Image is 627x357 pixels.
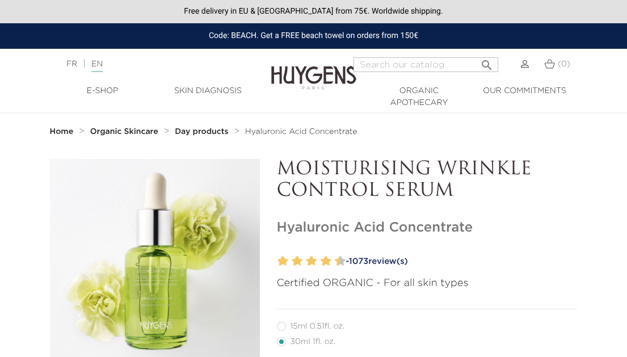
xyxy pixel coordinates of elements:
[280,253,288,270] label: 2
[90,127,161,136] a: Organic Skincare
[294,253,302,270] label: 4
[277,276,578,291] p: Certified ORGANIC - For all skin types
[309,253,317,270] label: 6
[333,253,336,270] label: 9
[472,85,578,97] a: Our commitments
[277,159,578,203] p: MOISTURISING WRINKLE CONTROL SERUM
[245,128,357,136] span: Hyaluronic Acid Concentrate
[323,253,331,270] label: 8
[349,257,369,266] span: 1073
[277,220,578,236] h1: Hyaluronic Acid Concentrate
[277,337,350,346] label: 30ml 1fl. oz.
[50,128,74,136] strong: Home
[155,85,261,97] a: Skin Diagnosis
[304,253,308,270] label: 5
[175,127,231,136] a: Day products
[271,48,356,91] img: Huygens
[480,55,494,69] i: 
[91,60,103,72] a: EN
[367,85,472,109] a: Organic Apothecary
[277,322,359,331] label: 15ml 0.51fl. oz.
[175,128,228,136] strong: Day products
[318,253,322,270] label: 7
[61,57,253,71] div: |
[90,128,158,136] strong: Organic Skincare
[558,60,570,68] span: (0)
[275,253,279,270] label: 1
[354,57,498,72] input: Search
[245,127,357,136] a: Hyaluronic Acid Concentrate
[477,54,497,69] button: 
[66,60,77,68] a: FR
[50,85,155,97] a: E-Shop
[50,127,76,136] a: Home
[337,253,346,270] label: 10
[342,253,578,270] a: -1073review(s)
[289,253,293,270] label: 3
